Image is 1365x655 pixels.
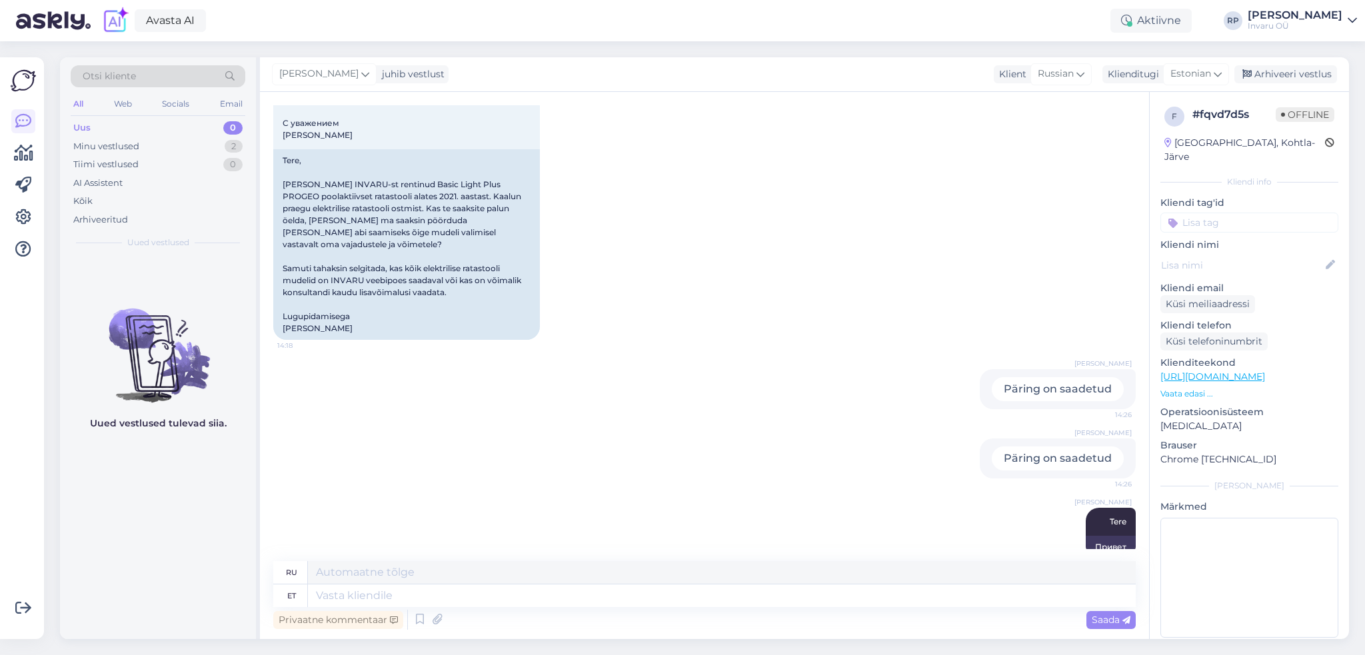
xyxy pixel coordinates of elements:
span: Tere [1110,516,1126,526]
div: Päring on saadetud [992,446,1124,470]
span: 14:18 [277,340,327,350]
span: Otsi kliente [83,69,136,83]
div: 2 [225,140,243,153]
div: et [287,584,296,607]
div: Tere, [PERSON_NAME] INVARU-st rentinud Basic Light Plus PROGEO poolaktiivset ratastooli alates 20... [273,149,540,340]
a: [URL][DOMAIN_NAME] [1160,370,1265,382]
span: [PERSON_NAME] [1074,428,1132,438]
p: Vaata edasi ... [1160,388,1338,400]
span: [PERSON_NAME] [1074,358,1132,368]
img: explore-ai [101,7,129,35]
div: Küsi meiliaadressi [1160,295,1255,313]
input: Lisa tag [1160,213,1338,233]
div: [PERSON_NAME] [1160,480,1338,492]
p: Kliendi tag'id [1160,196,1338,210]
p: Kliendi telefon [1160,319,1338,332]
span: [PERSON_NAME] [1074,497,1132,507]
p: Kliendi email [1160,281,1338,295]
span: Estonian [1170,67,1211,81]
img: No chats [60,285,256,404]
span: Uued vestlused [127,237,189,249]
span: 14:26 [1082,410,1132,420]
div: Klienditugi [1102,67,1159,81]
div: All [71,95,86,113]
div: Küsi telefoninumbrit [1160,332,1268,350]
div: Kliendi info [1160,176,1338,188]
a: [PERSON_NAME]Invaru OÜ [1248,10,1357,31]
a: Avasta AI [135,9,206,32]
div: Kõik [73,195,93,208]
div: 0 [223,158,243,171]
div: Privaatne kommentaar [273,611,403,629]
p: Märkmed [1160,500,1338,514]
div: [GEOGRAPHIC_DATA], Kohtla-Järve [1164,136,1325,164]
div: [PERSON_NAME] [1248,10,1342,21]
span: Offline [1276,107,1334,122]
div: Invaru OÜ [1248,21,1342,31]
p: Uued vestlused tulevad siia. [90,416,227,430]
div: Arhiveeritud [73,213,128,227]
input: Lisa nimi [1161,258,1323,273]
p: Chrome [TECHNICAL_ID] [1160,452,1338,466]
p: Kliendi nimi [1160,238,1338,252]
span: f [1172,111,1177,121]
div: ru [286,561,297,584]
span: Russian [1038,67,1074,81]
div: Klient [994,67,1026,81]
p: Klienditeekond [1160,356,1338,370]
div: Socials [159,95,192,113]
p: [MEDICAL_DATA] [1160,419,1338,433]
span: Saada [1092,614,1130,626]
div: Arhiveeri vestlus [1234,65,1337,83]
div: juhib vestlust [377,67,445,81]
div: Email [217,95,245,113]
p: Brauser [1160,438,1338,452]
div: Aktiivne [1110,9,1192,33]
div: 0 [223,121,243,135]
img: Askly Logo [11,68,36,93]
div: Привет [1086,536,1136,558]
span: 14:26 [1082,479,1132,489]
div: Web [111,95,135,113]
div: # fqvd7d5s [1192,107,1276,123]
div: Minu vestlused [73,140,139,153]
div: Uus [73,121,91,135]
p: Operatsioonisüsteem [1160,405,1338,419]
span: [PERSON_NAME] [279,67,359,81]
div: AI Assistent [73,177,123,190]
div: Päring on saadetud [992,377,1124,401]
div: Tiimi vestlused [73,158,139,171]
div: RP [1224,11,1242,30]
